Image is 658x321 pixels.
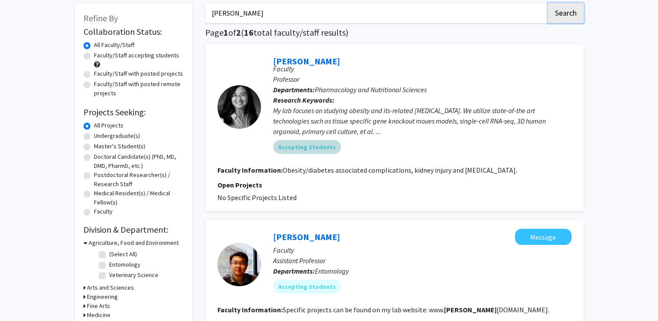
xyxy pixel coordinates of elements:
[94,69,183,78] label: Faculty/Staff with posted projects
[94,131,140,140] label: Undergraduate(s)
[87,283,134,292] h3: Arts and Sciences
[94,152,184,171] label: Doctoral Candidate(s) (PhD, MD, DMD, PharmD, etc.)
[217,193,297,202] span: No Specific Projects Listed
[273,64,571,74] p: Faculty
[217,305,283,314] b: Faculty Information:
[94,142,145,151] label: Master's Student(s)
[87,311,110,320] h3: Medicine
[283,166,517,174] fg-read-more: Obesity/diabetes associated complications, kidney injury and [MEDICAL_DATA].
[87,301,110,311] h3: Fine Arts
[84,224,184,235] h2: Division & Department:
[273,231,340,242] a: [PERSON_NAME]
[94,121,124,130] label: All Projects
[548,3,584,23] button: Search
[87,292,118,301] h3: Engineering
[109,271,158,280] label: Veterinary Science
[84,107,184,117] h2: Projects Seeking:
[94,171,184,189] label: Postdoctoral Researcher(s) / Research Staff
[515,229,571,245] button: Message Zinan Wang
[205,27,584,38] h1: Page of ( total faculty/staff results)
[273,140,341,154] mat-chip: Accepting Students
[273,245,571,255] p: Faculty
[236,27,241,38] span: 2
[244,27,254,38] span: 16
[109,260,140,269] label: Entomology
[273,267,315,275] b: Departments:
[273,255,571,266] p: Assistant Professor
[315,267,349,275] span: Entomology
[94,207,113,216] label: Faculty
[315,85,427,94] span: Pharmacology and Nutritional Sciences
[94,51,179,60] label: Faculty/Staff accepting students
[94,80,184,98] label: Faculty/Staff with posted remote projects
[89,238,179,247] h3: Agriculture, Food and Environment
[84,27,184,37] h2: Collaboration Status:
[94,40,134,50] label: All Faculty/Staff
[224,27,228,38] span: 1
[84,13,118,23] span: Refine By
[273,96,334,104] b: Research Keywords:
[217,180,571,190] p: Open Projects
[273,105,571,137] div: My lab focuses on studying obesity and its-related [MEDICAL_DATA]. We utilize state-of-the art te...
[205,3,547,23] input: Search Keywords
[94,189,184,207] label: Medical Resident(s) / Medical Fellow(s)
[273,85,315,94] b: Departments:
[7,282,37,314] iframe: Chat
[109,250,137,259] label: (Select All)
[444,305,497,314] b: [PERSON_NAME]
[283,305,549,314] fg-read-more: Specific projects can be found on my lab website: www. [DOMAIN_NAME].
[273,56,340,67] a: [PERSON_NAME]
[273,74,571,84] p: Professor
[217,166,283,174] b: Faculty Information:
[273,280,341,294] mat-chip: Accepting Students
